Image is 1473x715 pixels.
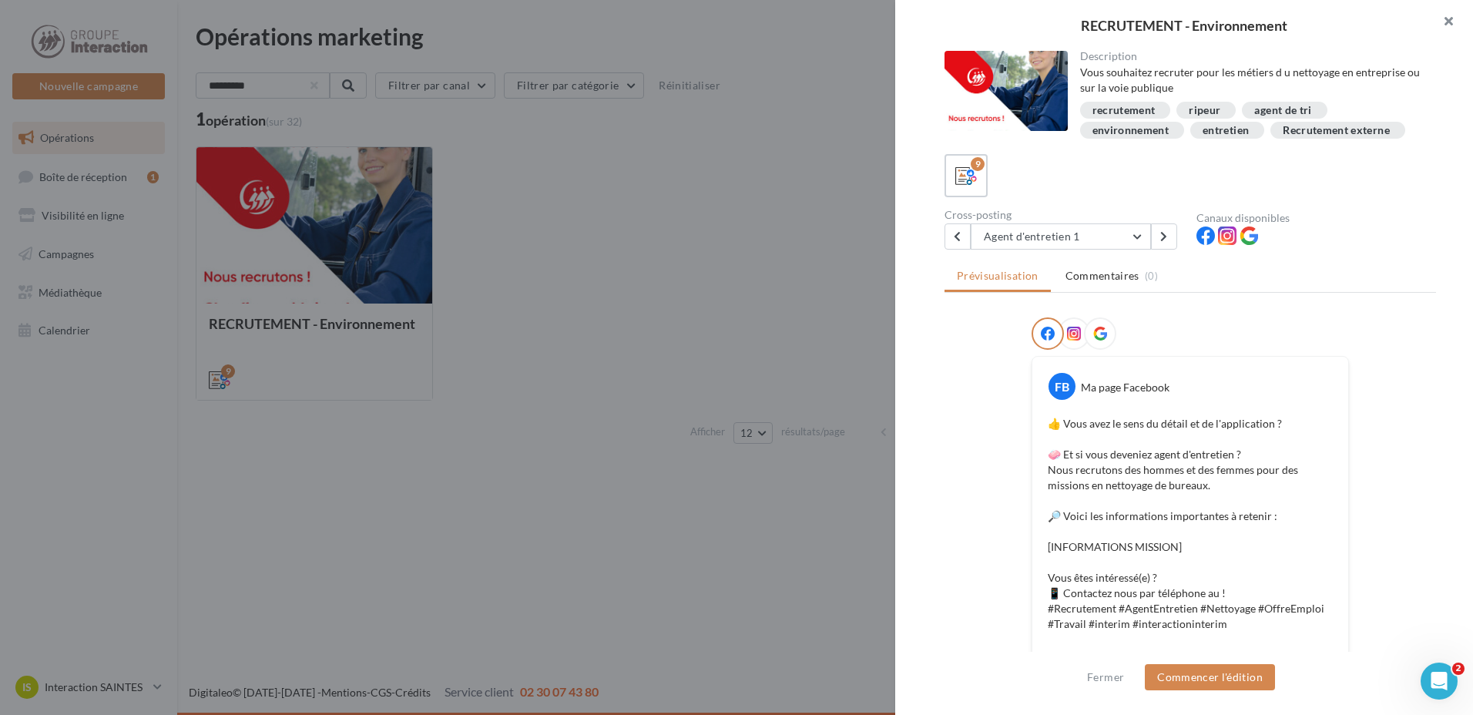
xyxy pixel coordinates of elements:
[920,18,1448,32] div: RECRUTEMENT - Environnement
[1283,125,1390,136] div: Recrutement externe
[1196,213,1436,223] div: Canaux disponibles
[1421,663,1458,700] iframe: Intercom live chat
[1254,105,1311,116] div: agent de tri
[1145,664,1275,690] button: Commencer l'édition
[1092,105,1156,116] div: recrutement
[945,210,1184,220] div: Cross-posting
[1048,416,1333,632] p: 👍 Vous avez le sens du détail et de l'application ? 🧼 Et si vous deveniez agent d'entretien ? Nou...
[1080,51,1424,62] div: Description
[1452,663,1465,675] span: 2
[1145,270,1158,282] span: (0)
[1081,380,1169,395] div: Ma page Facebook
[1080,65,1424,96] div: Vous souhaitez recruter pour les métiers d u nettoyage en entreprise ou sur la voie publique
[1049,373,1075,400] div: FB
[1189,105,1220,116] div: ripeur
[1065,268,1139,284] span: Commentaires
[971,157,985,171] div: 9
[971,223,1151,250] button: Agent d'entretien 1
[1081,668,1130,686] button: Fermer
[1092,125,1169,136] div: environnement
[1203,125,1249,136] div: entretien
